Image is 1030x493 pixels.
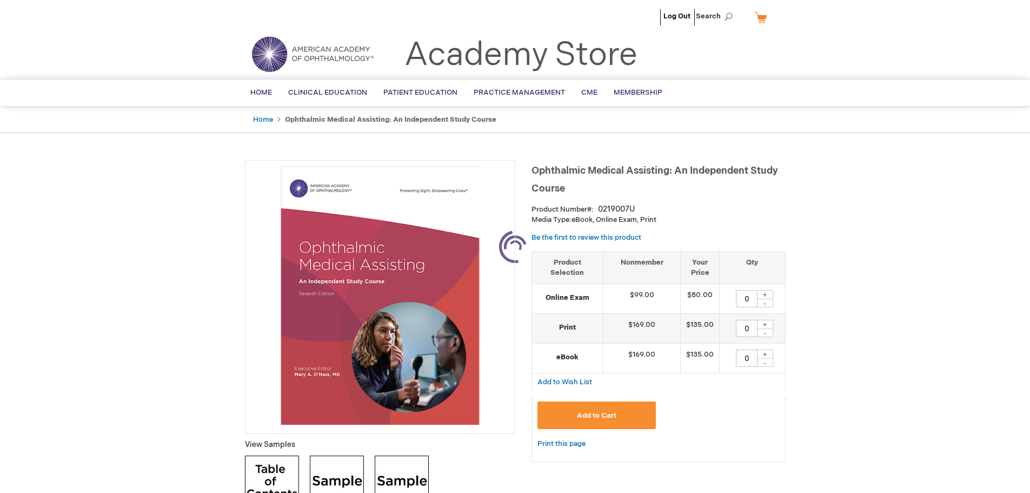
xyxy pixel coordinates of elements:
[757,350,773,359] div: +
[681,344,720,373] td: $135.00
[757,299,773,307] div: -
[532,251,603,284] th: Product Selection
[537,437,586,451] a: Print this page
[696,5,737,27] span: Search
[531,205,594,214] strong: Product Number
[603,344,681,373] td: $169.00
[531,215,572,224] strong: Media Type:
[720,251,785,284] th: Qty
[757,358,773,367] div: -
[598,204,635,215] div: 0219007U
[603,284,681,314] td: $99.00
[581,88,597,97] span: CME
[614,88,662,97] span: Membership
[757,328,773,337] div: -
[681,251,720,284] th: Your Price
[251,166,509,425] img: Ophthalmic Medical Assisting: An Independent Study Course
[531,165,778,194] span: Ophthalmic Medical Assisting: An Independent Study Course
[537,293,597,303] strong: Online Exam
[681,284,720,314] td: $80.00
[383,88,457,97] span: Patient Education
[757,320,773,329] div: +
[603,251,681,284] th: Nonmember
[736,350,757,367] input: Qty
[250,88,272,97] span: Home
[736,290,757,307] input: Qty
[474,88,565,97] span: Practice Management
[285,115,496,124] strong: Ophthalmic Medical Assisting: An Independent Study Course
[537,323,597,333] strong: Print
[404,36,637,75] a: Academy Store
[531,233,641,242] a: Be the first to review this product
[537,377,592,386] a: Add to Wish List
[577,411,616,420] span: Add to Cart
[288,88,367,97] span: Clinical Education
[537,402,656,429] button: Add to Cart
[757,290,773,299] div: +
[681,314,720,344] td: $135.00
[736,320,757,337] input: Qty
[245,439,515,450] p: View Samples
[531,215,786,225] p: eBook, Online Exam, Print
[603,314,681,344] td: $169.00
[537,352,597,363] strong: eBook
[663,12,690,21] a: Log Out
[253,115,273,124] a: Home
